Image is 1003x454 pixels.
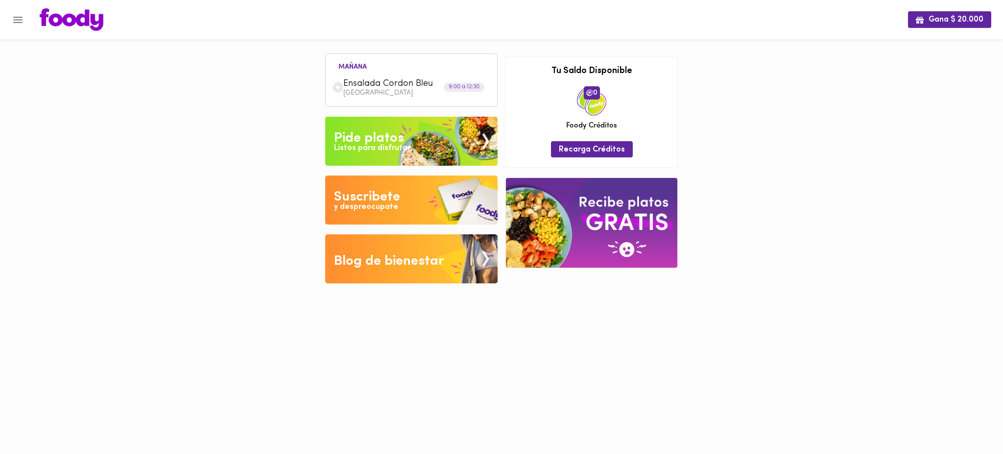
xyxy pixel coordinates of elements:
iframe: Messagebird Livechat Widget [946,397,993,444]
img: Pide un Platos [325,117,498,166]
img: dish.png [333,82,343,93]
img: referral-banner.png [506,178,677,268]
p: [GEOGRAPHIC_DATA] [343,90,490,97]
span: 0 [584,86,600,99]
span: Gana $ 20.000 [916,15,983,25]
img: foody-creditos.png [586,89,593,96]
div: Suscribete [334,187,400,207]
img: Blog de bienestar [325,234,498,283]
li: mañana [331,61,375,71]
button: Menu [6,8,30,32]
button: Recarga Créditos [551,141,633,157]
div: y despreocupate [334,202,398,213]
div: 9:00 a 12:30 [444,83,484,92]
h3: Tu Saldo Disponible [513,67,670,76]
button: Gana $ 20.000 [908,11,991,27]
span: Ensalada Cordon Bleu [343,78,456,90]
div: Listos para disfrutar [334,143,410,154]
div: Pide platos [334,128,404,148]
span: Foody Créditos [566,121,617,131]
img: Disfruta bajar de peso [325,176,498,225]
span: Recarga Créditos [559,145,625,154]
img: credits-package.png [577,86,606,116]
img: logo.png [40,8,103,31]
div: Blog de bienestar [334,252,444,271]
